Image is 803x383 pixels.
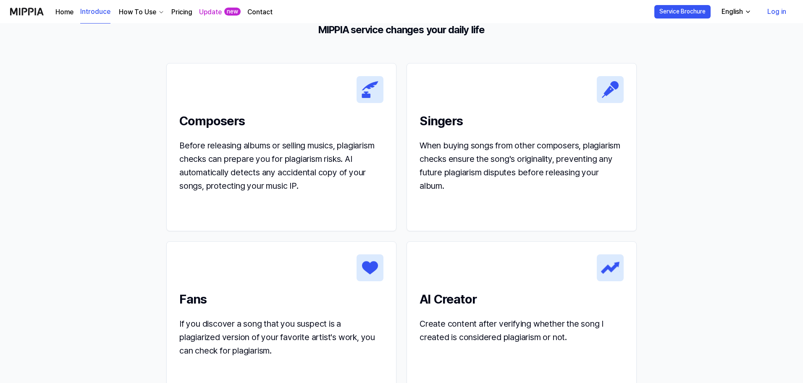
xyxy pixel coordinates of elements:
[420,290,624,309] h2: AI Creator
[80,0,110,24] a: Introduce
[179,290,383,309] h2: Fans
[357,254,383,281] img: 작곡가
[117,7,158,17] div: How To Use
[420,111,624,130] h2: Singers
[715,3,756,20] button: English
[179,111,383,130] h2: Composers
[420,317,624,344] div: Create content after verifying whether the song I created is considered plagiarism or not.
[117,7,165,17] button: How To Use
[55,7,73,17] a: Home
[720,7,745,17] div: English
[420,139,624,193] div: When buying songs from other composers, plagiarism checks ensure the song's originality, preventi...
[199,7,222,17] a: Update
[597,76,624,103] img: 작곡가
[224,8,241,16] div: new
[357,76,383,103] img: 작곡가
[166,22,637,38] h1: MIPPIA service changes your daily life
[247,7,273,17] a: Contact
[654,5,711,18] button: Service Brochure
[179,317,383,357] div: If you discover a song that you suspect is a plagiarized version of your favorite artist's work, ...
[597,254,624,281] img: 작곡가
[179,139,383,193] div: Before releasing albums or selling musics, plagiarism checks can prepare you for plagiarism risks...
[171,7,192,17] a: Pricing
